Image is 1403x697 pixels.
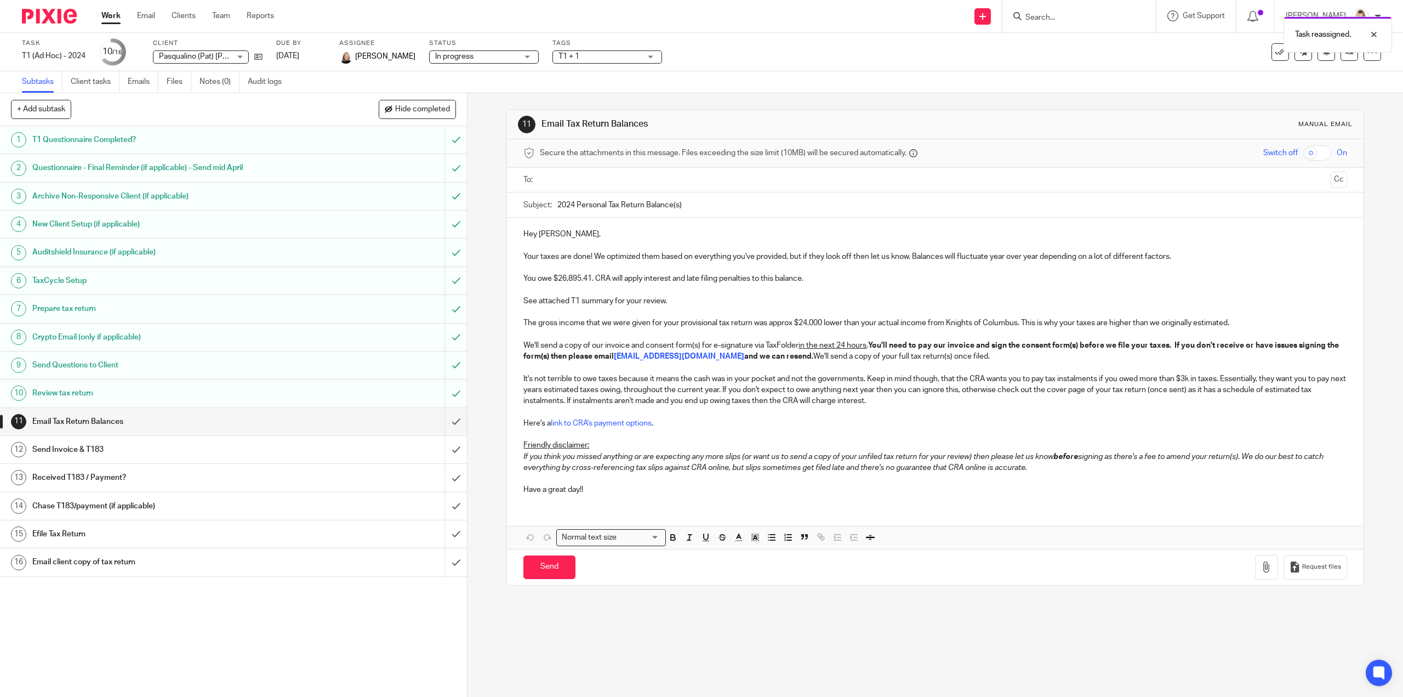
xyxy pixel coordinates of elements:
[11,555,26,570] div: 16
[32,329,300,345] h1: Crypto Email (only if applicable)
[22,50,85,61] div: T1 (Ad Hoc) - 2024
[540,148,906,158] span: Secure the attachments in this message. Files exceeding the size limit (10MB) will be secured aut...
[1331,172,1347,188] button: Cc
[11,414,26,429] div: 11
[153,39,263,48] label: Client
[247,10,274,21] a: Reports
[11,301,26,316] div: 7
[523,340,1347,362] p: We'll send a copy of our invoice and consent form(s) for e-signature via TaxFolder . We'll send a...
[744,353,813,360] strong: and we can resend.
[1302,563,1341,571] span: Request files
[523,174,535,185] label: To:
[339,50,352,64] img: Screenshot%202023-11-02%20134555.png
[552,39,662,48] label: Tags
[339,39,415,48] label: Assignee
[32,498,300,514] h1: Chase T183/payment (if applicable)
[11,189,26,204] div: 3
[32,357,300,373] h1: Send Questions to Client
[32,526,300,542] h1: Efile Tax Return
[32,188,300,205] h1: Archive Non-Responsive Client (if applicable)
[167,71,191,93] a: Files
[112,49,122,55] small: /16
[11,526,26,542] div: 15
[11,217,26,232] div: 4
[523,285,1347,307] p: See attached T1 summary for your review.
[523,373,1347,407] p: It's not terrible to owe taxes because it means the cash was in your pocket and not the governmen...
[558,53,579,60] span: T1 + 1
[11,442,26,457] div: 12
[159,53,276,60] span: Pasqualino (Pat) [PERSON_NAME]
[22,9,77,24] img: Pixie
[435,53,474,60] span: In progress
[248,71,290,93] a: Audit logs
[22,39,85,48] label: Task
[11,330,26,345] div: 8
[32,216,300,233] h1: New Client Setup (if applicable)
[523,229,1347,240] p: Hey [PERSON_NAME],
[523,318,1347,340] p: The gross income that we were given for your provisional tax return was approx $24,000 lower than...
[523,251,1347,262] p: Your taxes are done! We optimized them based on everything you've provided, but if they look off ...
[11,498,26,514] div: 14
[1351,8,1369,25] img: Tayler%20Headshot%20Compressed%20Resized%202.jpg
[32,273,300,289] h1: TaxCycle Setup
[11,358,26,373] div: 9
[32,385,300,401] h1: Review tax return
[523,484,1347,495] p: Have a great day!!
[1337,148,1347,158] span: On
[32,469,300,486] h1: Received T183 / Payment?
[102,46,122,58] div: 10
[1284,555,1347,580] button: Request files
[32,554,300,570] h1: Email client copy of tax return
[1053,453,1078,461] em: before
[32,160,300,176] h1: Questionnaire - Final Reminder (if applicable) - Send mid April
[523,273,1347,284] p: You owe $26,895.41. CRA will apply interest and late filing penalties to this balance.
[11,386,26,401] div: 10
[523,453,1325,472] em: signing as there's a fee to amend your return(s). We do our best to catch everything by cross-ref...
[32,441,300,458] h1: Send Invoice & T183
[32,132,300,148] h1: T1 Questionnaire Completed?
[523,453,1053,461] em: If you think you missed anything or are expecting any more slips (or want us to send a copy of yo...
[518,116,535,133] div: 11
[172,10,196,21] a: Clients
[1298,120,1353,129] div: Manual email
[11,161,26,176] div: 2
[523,441,589,449] u: Friendly disclaimer:
[32,301,300,317] h1: Prepare tax return
[429,39,539,48] label: Status
[614,353,744,360] a: [EMAIL_ADDRESS][DOMAIN_NAME]
[32,413,300,430] h1: Email Tax Return Balances
[137,10,155,21] a: Email
[276,52,299,60] span: [DATE]
[11,100,71,118] button: + Add subtask
[355,51,415,62] span: [PERSON_NAME]
[799,342,866,349] u: in the next 24 hours
[395,105,450,114] span: Hide completed
[379,100,456,118] button: Hide completed
[101,10,121,21] a: Work
[1263,148,1298,158] span: Switch off
[559,532,619,543] span: Normal text size
[523,418,1347,429] p: Here's a .
[523,200,552,211] label: Subject:
[22,71,62,93] a: Subtasks
[32,244,300,260] h1: Auditshield Insurance (if applicable)
[620,532,659,543] input: Search for option
[523,556,575,579] input: Send
[71,71,119,93] a: Client tasks
[11,273,26,288] div: 6
[1295,29,1351,40] p: Task reassigned.
[276,39,326,48] label: Due by
[11,470,26,485] div: 13
[128,71,158,93] a: Emails
[212,10,230,21] a: Team
[11,132,26,148] div: 1
[556,529,666,546] div: Search for option
[551,420,652,427] a: link to CRA's payment options
[11,245,26,260] div: 5
[868,342,1171,349] strong: You'll need to pay our invoice and sign the consent form(s) before we file your taxes.
[199,71,239,93] a: Notes (0)
[541,118,959,130] h1: Email Tax Return Balances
